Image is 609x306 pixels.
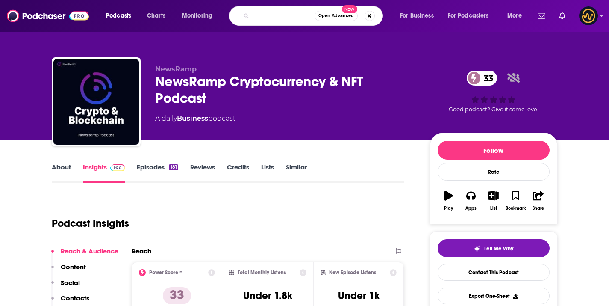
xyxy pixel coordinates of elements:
span: Charts [147,10,165,22]
span: More [507,10,522,22]
img: tell me why sparkle [474,245,480,252]
span: Good podcast? Give it some love! [449,106,538,113]
img: Podchaser Pro [110,164,125,171]
button: Play [438,185,460,216]
button: open menu [100,9,142,23]
button: Bookmark [505,185,527,216]
span: Logged in as LowerStreet [579,6,598,25]
span: Open Advanced [318,14,354,18]
a: Business [177,114,208,122]
span: For Business [400,10,434,22]
div: List [490,206,497,211]
img: NewsRamp Cryptocurrency & NFT Podcast [53,59,139,145]
h3: Under 1k [338,289,380,302]
button: List [482,185,504,216]
a: Charts [141,9,171,23]
a: Episodes181 [137,163,178,183]
p: Reach & Audience [61,247,118,255]
button: Follow [438,141,550,160]
div: Share [533,206,544,211]
div: A daily podcast [155,113,235,124]
a: InsightsPodchaser Pro [83,163,125,183]
button: Share [527,185,549,216]
button: Apps [460,185,482,216]
button: open menu [442,9,501,23]
div: 33Good podcast? Give it some love! [430,65,558,118]
button: Reach & Audience [51,247,118,263]
a: 33 [467,71,497,86]
a: Reviews [190,163,215,183]
button: Show profile menu [579,6,598,25]
div: Apps [465,206,477,211]
h1: Podcast Insights [52,217,129,230]
span: 33 [475,71,497,86]
button: tell me why sparkleTell Me Why [438,239,550,257]
span: NewsRamp [155,65,197,73]
img: Podchaser - Follow, Share and Rate Podcasts [7,8,89,24]
p: Content [61,263,86,271]
a: Contact This Podcast [438,264,550,281]
h2: Power Score™ [149,270,182,276]
div: Play [444,206,453,211]
a: About [52,163,71,183]
span: New [342,5,357,13]
button: Open AdvancedNew [315,11,358,21]
button: Social [51,279,80,294]
h2: New Episode Listens [329,270,376,276]
div: Bookmark [506,206,526,211]
h2: Total Monthly Listens [238,270,286,276]
button: open menu [394,9,444,23]
p: Social [61,279,80,287]
input: Search podcasts, credits, & more... [253,9,315,23]
img: User Profile [579,6,598,25]
h3: Under 1.8k [243,289,292,302]
button: open menu [176,9,224,23]
h2: Reach [132,247,151,255]
button: open menu [501,9,533,23]
a: Similar [286,163,307,183]
div: Search podcasts, credits, & more... [237,6,391,26]
span: Podcasts [106,10,131,22]
span: Tell Me Why [484,245,513,252]
a: Show notifications dropdown [534,9,549,23]
a: Lists [261,163,274,183]
a: Show notifications dropdown [556,9,569,23]
span: For Podcasters [448,10,489,22]
p: Contacts [61,294,89,302]
button: Export One-Sheet [438,288,550,304]
a: Credits [227,163,249,183]
div: 181 [169,164,178,170]
span: Monitoring [182,10,212,22]
div: Rate [438,163,550,181]
button: Content [51,263,86,279]
p: 33 [163,287,191,304]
